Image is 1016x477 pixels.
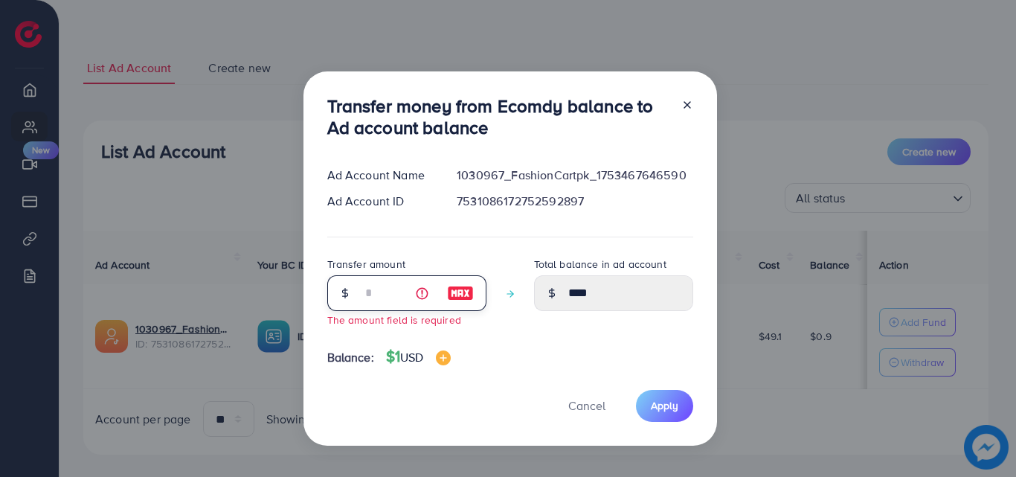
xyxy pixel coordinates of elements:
img: image [436,350,451,365]
div: Ad Account Name [315,167,446,184]
h3: Transfer money from Ecomdy balance to Ad account balance [327,95,669,138]
button: Cancel [550,390,624,422]
button: Apply [636,390,693,422]
h4: $1 [386,348,451,366]
label: Total balance in ad account [534,257,666,272]
div: 1030967_FashionCartpk_1753467646590 [445,167,704,184]
span: Cancel [568,397,605,414]
div: Ad Account ID [315,193,446,210]
span: Apply [651,398,678,413]
div: 7531086172752592897 [445,193,704,210]
label: Transfer amount [327,257,405,272]
small: The amount field is required [327,313,461,327]
span: USD [400,349,423,365]
img: image [447,284,474,302]
span: Balance: [327,349,374,366]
